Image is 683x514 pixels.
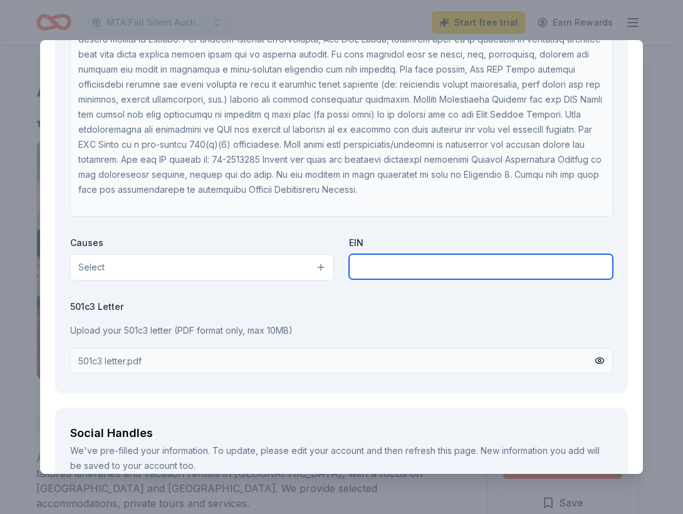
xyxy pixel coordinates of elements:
[78,260,105,275] span: Select
[70,423,613,443] div: Social Handles
[70,323,613,338] p: Upload your 501c3 letter (PDF format only, max 10MB)
[70,443,613,473] div: We've pre-filled your information. To update, please and then refresh this page. New information ...
[291,445,364,456] a: edit your account
[78,354,142,368] div: 501c3 letter.pdf
[349,237,613,249] label: EIN
[70,237,334,249] label: Causes
[70,301,613,313] label: 501c3 Letter
[70,254,334,280] button: Select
